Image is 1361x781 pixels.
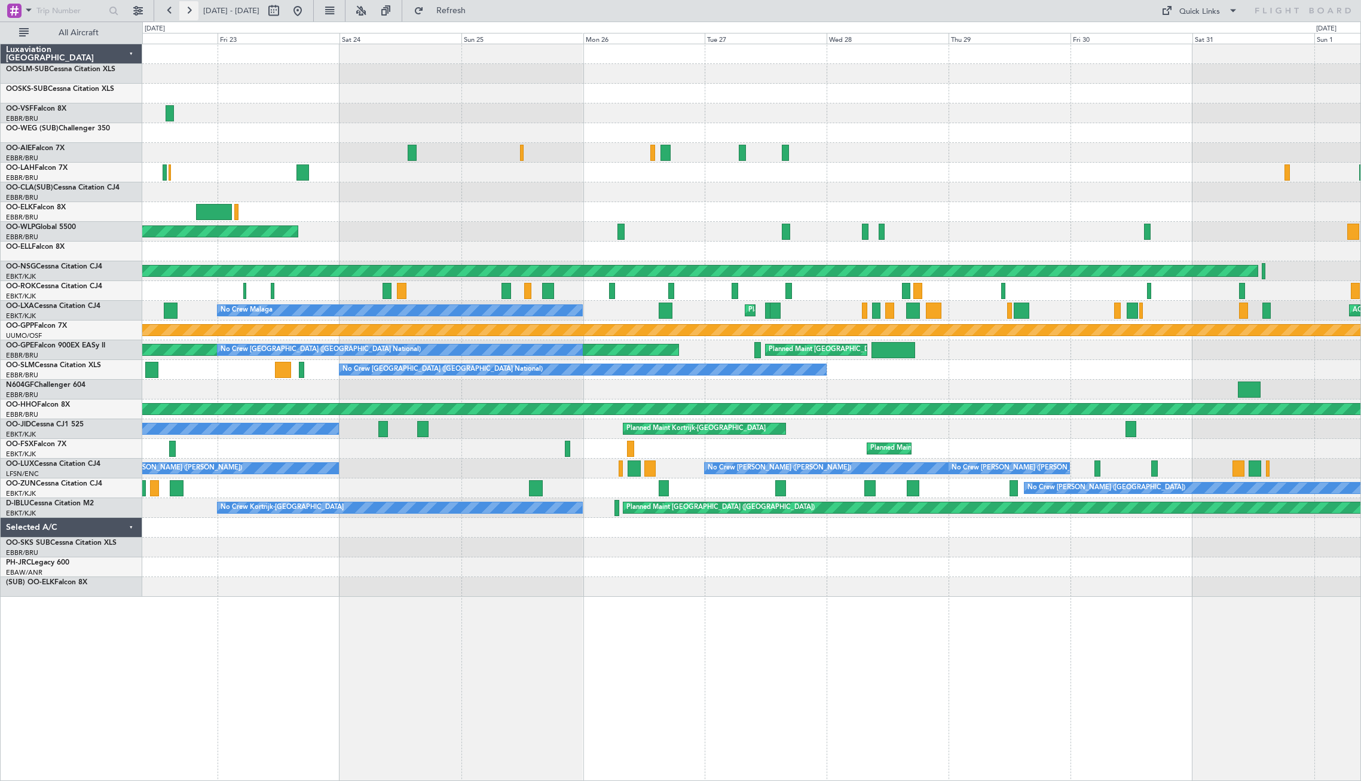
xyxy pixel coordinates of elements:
a: OO-ELKFalcon 8X [6,204,66,211]
div: No Crew [PERSON_NAME] ([GEOGRAPHIC_DATA]) [1027,479,1185,497]
span: OO-HHO [6,401,37,408]
span: OO-ELL [6,243,32,251]
span: OO-SKS SUB [6,539,50,547]
a: OO-SKS SUBCessna Citation XLS [6,539,117,547]
a: EBKT/KJK [6,509,36,518]
div: No Crew [GEOGRAPHIC_DATA] ([GEOGRAPHIC_DATA] National) [221,341,421,359]
span: OO-FSX [6,441,33,448]
input: Trip Number [36,2,105,20]
span: OO-NSG [6,263,36,270]
a: EBBR/BRU [6,351,38,360]
div: Planned Maint [GEOGRAPHIC_DATA] ([GEOGRAPHIC_DATA]) [626,499,815,517]
div: Mon 26 [583,33,705,44]
a: OO-ROKCessna Citation CJ4 [6,283,102,290]
a: EBKT/KJK [6,292,36,301]
div: No Crew Malaga [221,301,273,319]
span: (SUB) OO-ELK [6,579,54,586]
a: OO-ELLFalcon 8X [6,243,65,251]
a: OOSLM-SUBCessna Citation XLS [6,66,115,73]
div: Planned Maint Kortrijk-[GEOGRAPHIC_DATA] [626,420,766,438]
button: All Aircraft [13,23,130,42]
span: Refresh [426,7,476,15]
span: OO-LXA [6,303,34,310]
span: OO-LAH [6,164,35,172]
a: OOSKS-SUBCessna Citation XLS [6,86,114,93]
span: OO-ELK [6,204,33,211]
div: [DATE] [1316,24,1336,34]
span: [DATE] - [DATE] [203,5,259,16]
a: OO-AIEFalcon 7X [6,145,65,152]
a: OO-GPEFalcon 900EX EASy II [6,342,105,349]
span: OO-VSF [6,105,33,112]
span: OO-JID [6,421,31,428]
span: N604GF [6,382,34,389]
a: EBBR/BRU [6,154,38,163]
button: Quick Links [1155,1,1244,20]
a: OO-CLA(SUB)Cessna Citation CJ4 [6,184,120,191]
span: OO-WLP [6,224,35,231]
a: OO-SLMCessna Citation XLS [6,362,101,369]
a: OO-LAHFalcon 7X [6,164,68,172]
a: OO-VSFFalcon 8X [6,105,66,112]
div: Planned Maint Kortrijk-[GEOGRAPHIC_DATA] [748,301,888,319]
div: No Crew [PERSON_NAME] ([PERSON_NAME]) [952,459,1095,477]
span: OOSLM-SUB [6,66,49,73]
span: All Aircraft [31,29,126,37]
div: Sun 25 [461,33,583,44]
a: LFSN/ENC [6,469,39,478]
a: (SUB) OO-ELKFalcon 8X [6,579,87,586]
div: Quick Links [1179,6,1220,18]
a: D-IBLUCessna Citation M2 [6,500,94,507]
div: No Crew [PERSON_NAME] ([PERSON_NAME]) [99,459,242,477]
span: PH-JRC [6,559,31,566]
div: [DATE] [145,24,165,34]
div: Planned Maint Kortrijk-[GEOGRAPHIC_DATA] [870,440,1010,457]
a: EBKT/KJK [6,450,36,459]
span: OO-WEG (SUB) [6,125,59,132]
button: Refresh [408,1,480,20]
a: OO-LUXCessna Citation CJ4 [6,460,100,468]
div: No Crew [PERSON_NAME] ([PERSON_NAME]) [708,459,851,477]
a: OO-WEG (SUB)Challenger 350 [6,125,110,132]
div: Thu 29 [949,33,1071,44]
a: EBBR/BRU [6,371,38,380]
div: Fri 30 [1071,33,1192,44]
div: Thu 22 [96,33,218,44]
a: EBBR/BRU [6,193,38,202]
a: OO-WLPGlobal 5500 [6,224,76,231]
div: Tue 27 [705,33,827,44]
a: EBBR/BRU [6,233,38,242]
a: N604GFChallenger 604 [6,382,85,389]
div: No Crew Kortrijk-[GEOGRAPHIC_DATA] [221,499,344,517]
a: EBBR/BRU [6,548,38,557]
a: EBBR/BRU [6,391,38,399]
span: OO-SLM [6,362,35,369]
a: EBBR/BRU [6,410,38,419]
span: OO-ZUN [6,480,36,487]
span: OO-GPE [6,342,34,349]
a: EBBR/BRU [6,173,38,182]
a: OO-NSGCessna Citation CJ4 [6,263,102,270]
a: PH-JRCLegacy 600 [6,559,69,566]
a: OO-ZUNCessna Citation CJ4 [6,480,102,487]
a: EBKT/KJK [6,489,36,498]
div: Sat 31 [1192,33,1314,44]
span: OOSKS-SUB [6,86,48,93]
div: Planned Maint [GEOGRAPHIC_DATA] ([GEOGRAPHIC_DATA] National) [769,341,985,359]
a: EBKT/KJK [6,430,36,439]
a: EBKT/KJK [6,272,36,281]
a: UUMO/OSF [6,331,42,340]
span: OO-GPP [6,322,34,330]
a: OO-HHOFalcon 8X [6,401,70,408]
span: OO-AIE [6,145,32,152]
a: OO-LXACessna Citation CJ4 [6,303,100,310]
div: No Crew [GEOGRAPHIC_DATA] ([GEOGRAPHIC_DATA] National) [342,361,543,379]
a: EBBR/BRU [6,213,38,222]
span: OO-CLA(SUB) [6,184,53,191]
span: OO-ROK [6,283,36,290]
div: Wed 28 [827,33,949,44]
a: EBKT/KJK [6,312,36,321]
a: OO-FSXFalcon 7X [6,441,66,448]
span: D-IBLU [6,500,29,507]
span: OO-LUX [6,460,34,468]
